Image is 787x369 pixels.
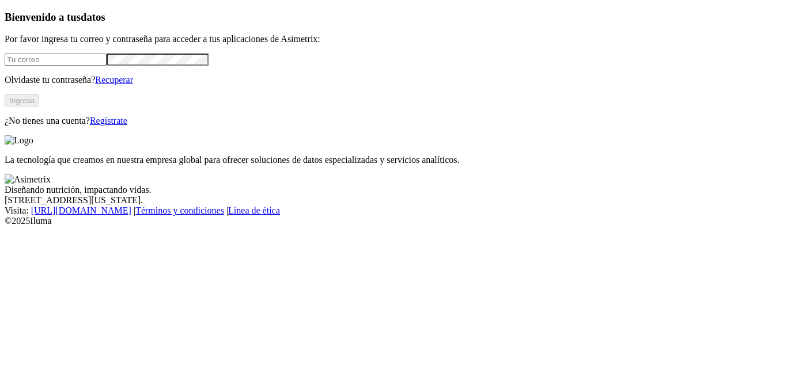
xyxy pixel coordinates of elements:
img: Asimetrix [5,174,51,185]
span: datos [81,11,105,23]
button: Ingresa [5,94,39,106]
div: Diseñando nutrición, impactando vidas. [5,185,782,195]
p: La tecnología que creamos en nuestra empresa global para ofrecer soluciones de datos especializad... [5,155,782,165]
p: ¿No tienes una cuenta? [5,116,782,126]
div: © 2025 Iluma [5,216,782,226]
a: Términos y condiciones [135,206,224,215]
a: Recuperar [95,75,133,85]
a: Regístrate [90,116,127,125]
a: [URL][DOMAIN_NAME] [31,206,131,215]
a: Línea de ética [228,206,280,215]
div: Visita : | | [5,206,782,216]
p: Por favor ingresa tu correo y contraseña para acceder a tus aplicaciones de Asimetrix: [5,34,782,44]
div: [STREET_ADDRESS][US_STATE]. [5,195,782,206]
h3: Bienvenido a tus [5,11,782,24]
p: Olvidaste tu contraseña? [5,75,782,85]
input: Tu correo [5,54,107,66]
img: Logo [5,135,33,146]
